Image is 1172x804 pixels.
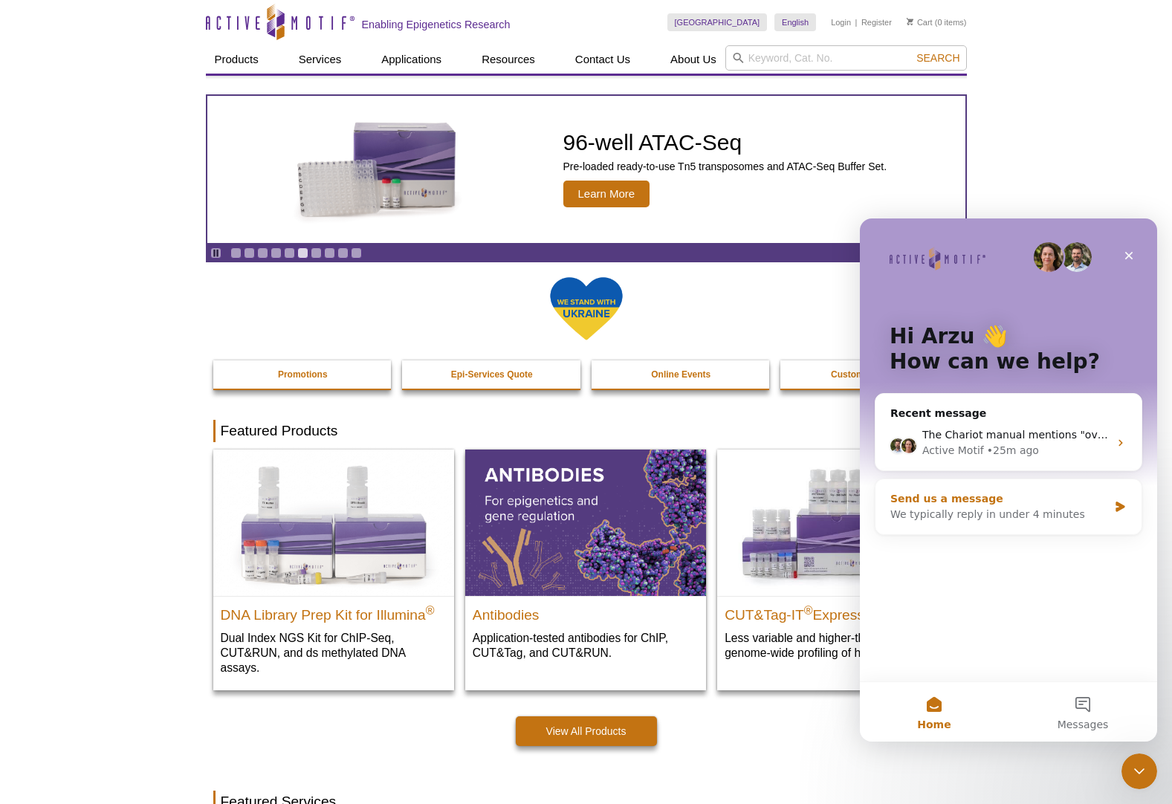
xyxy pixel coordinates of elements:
[861,17,892,27] a: Register
[717,450,958,675] a: CUT&Tag-IT® Express Assay Kit CUT&Tag-IT®Express Assay Kit Less variable and higher-throughput ge...
[473,600,699,623] h2: Antibodies
[271,247,282,259] a: Go to slide 4
[725,600,951,623] h2: CUT&Tag-IT Express Assay Kit
[549,276,624,342] img: We Stand With Ukraine
[516,716,657,746] a: View All Products
[210,247,221,259] a: Toggle autoplay
[230,247,242,259] a: Go to slide 1
[213,420,959,442] h2: Featured Products
[855,13,858,31] li: |
[831,17,851,27] a: Login
[451,369,533,380] strong: Epi-Services Quote
[284,247,295,259] a: Go to slide 5
[912,51,964,65] button: Search
[563,181,650,207] span: Learn More
[206,45,268,74] a: Products
[780,360,960,389] a: Customer Support
[804,603,813,616] sup: ®
[1121,753,1157,789] iframe: Intercom live chat
[285,114,470,225] img: Active Motif Kit photo
[278,369,328,380] strong: Promotions
[651,369,710,380] strong: Online Events
[473,45,544,74] a: Resources
[213,360,393,389] a: Promotions
[207,96,965,243] article: 96-well ATAC-Seq
[324,247,335,259] a: Go to slide 8
[221,600,447,623] h2: DNA Library Prep Kit for Illumina
[351,247,362,259] a: Go to slide 10
[465,450,706,675] a: All Antibodies Antibodies Application-tested antibodies for ChIP, CUT&Tag, and CUT&RUN.
[465,450,706,595] img: All Antibodies
[337,247,349,259] a: Go to slide 9
[831,369,909,380] strong: Customer Support
[244,247,255,259] a: Go to slide 2
[473,630,699,661] p: Application-tested antibodies for ChIP, CUT&Tag, and CUT&RUN.
[213,450,454,595] img: DNA Library Prep Kit for Illumina
[311,247,322,259] a: Go to slide 7
[207,96,965,243] a: Active Motif Kit photo 96-well ATAC-Seq Pre-loaded ready-to-use Tn5 transposomes and ATAC-Seq Buf...
[566,45,639,74] a: Contact Us
[717,450,958,595] img: CUT&Tag-IT® Express Assay Kit
[907,18,913,25] img: Your Cart
[297,247,308,259] a: Go to slide 6
[661,45,725,74] a: About Us
[426,603,435,616] sup: ®
[563,160,887,173] p: Pre-loaded ready-to-use Tn5 transposomes and ATAC-Seq Buffer Set.
[592,360,771,389] a: Online Events
[860,218,1157,742] iframe: Intercom live chat
[213,450,454,690] a: DNA Library Prep Kit for Illumina DNA Library Prep Kit for Illumina® Dual Index NGS Kit for ChIP-...
[290,45,351,74] a: Services
[916,52,959,64] span: Search
[362,18,511,31] h2: Enabling Epigenetics Research
[725,45,967,71] input: Keyword, Cat. No.
[907,13,967,31] li: (0 items)
[907,17,933,27] a: Cart
[667,13,768,31] a: [GEOGRAPHIC_DATA]
[725,630,951,661] p: Less variable and higher-throughput genome-wide profiling of histone marks​.
[372,45,450,74] a: Applications
[257,247,268,259] a: Go to slide 3
[563,132,887,154] h2: 96-well ATAC-Seq
[221,630,447,675] p: Dual Index NGS Kit for ChIP-Seq, CUT&RUN, and ds methylated DNA assays.
[774,13,816,31] a: English
[402,360,582,389] a: Epi-Services Quote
